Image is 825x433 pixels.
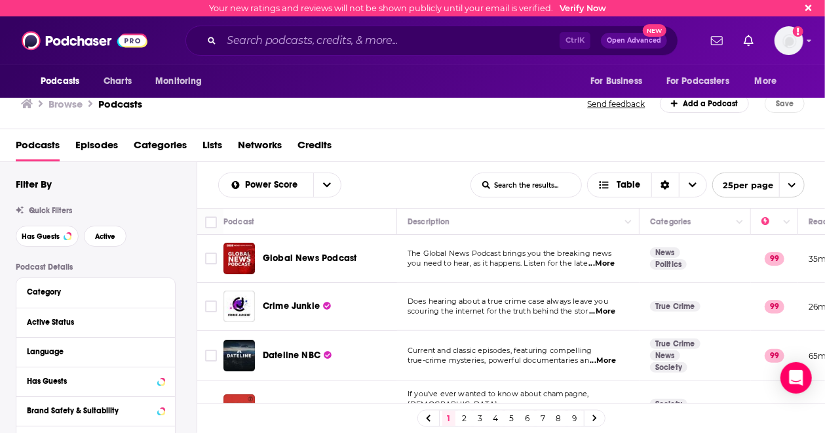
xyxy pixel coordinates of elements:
a: 3 [474,411,487,426]
a: Dateline NBC [263,349,332,362]
input: Search podcasts, credits, & more... [221,30,560,51]
button: Choose View [587,173,707,197]
span: The Global News Podcast brings you the breaking news [408,249,612,258]
button: Has Guests [27,373,164,389]
span: scouring the internet for the truth behind the stor [408,306,588,316]
span: Does hearing about a true crime case always leave you [408,297,608,306]
a: Episodes [75,134,118,161]
a: Crime Junkie [263,300,331,313]
div: Search podcasts, credits, & more... [185,26,678,56]
a: Verify Now [560,3,606,13]
a: Society [650,362,687,373]
span: For Podcasters [666,72,729,91]
a: Society [650,399,687,409]
span: Crime Junkie [263,300,320,312]
button: open menu [658,69,748,94]
a: Podcasts [16,134,60,161]
a: Networks [238,134,282,161]
p: Podcast Details [16,262,176,272]
span: Ctrl K [560,32,590,49]
p: 99 [765,252,784,265]
a: Politics [650,259,687,270]
a: Add a Podcast [660,94,750,113]
a: True Crime [650,339,700,349]
a: Crime Junkie [223,291,255,322]
a: Categories [134,134,187,161]
span: Dateline NBC [263,350,320,361]
button: Save [765,94,805,113]
button: Active Status [27,314,164,330]
button: open menu [219,180,313,190]
a: News [650,247,680,258]
div: Your new ratings and reviews will not be shown publicly until your email is verified. [209,3,606,13]
button: open menu [712,173,805,197]
span: 25 per page [713,175,774,196]
a: 7 [537,411,550,426]
span: Monitoring [155,72,202,91]
div: Open Intercom Messenger [780,362,812,394]
span: Global News Podcast [263,253,356,264]
span: Lists [202,134,222,161]
button: Active [84,226,126,247]
button: open menu [581,69,659,94]
a: 4 [489,411,503,426]
button: Send feedback [584,98,649,110]
img: Global News Podcast [223,243,255,274]
img: Podchaser - Follow, Share and Rate Podcasts [22,28,147,53]
h3: Browse [48,98,83,110]
img: Stuff You Should Know [223,394,255,426]
img: User Profile [775,26,803,55]
div: Power Score [761,214,780,230]
button: Has Guests [16,226,79,247]
a: Show notifications dropdown [706,30,728,52]
a: 6 [521,411,534,426]
button: Show profile menu [775,26,803,55]
span: Quick Filters [29,206,72,215]
a: Podcasts [98,98,142,110]
span: Toggle select row [205,300,217,312]
button: Column Actions [732,215,748,230]
div: Sort Direction [651,173,679,197]
a: 8 [552,411,566,426]
span: Logged in as jbarbour [775,26,803,55]
h2: Choose List sort [218,173,341,197]
div: Category [27,287,156,297]
a: 5 [505,411,518,426]
span: true-crime mysteries, powerful documentaries an [408,356,589,365]
a: Brand Safety & Suitability [27,402,164,419]
a: News [650,350,680,361]
a: 1 [442,411,455,426]
span: Power Score [246,180,303,190]
span: Has Guests [22,233,60,240]
span: New [643,24,666,37]
a: Show notifications dropdown [739,30,759,52]
a: Charts [95,69,140,94]
span: Current and classic episodes, featuring compelling [408,346,592,355]
a: 2 [458,411,471,426]
a: Global News Podcast [263,252,356,265]
button: open menu [146,69,219,94]
span: Toggle select row [205,253,217,264]
button: Column Actions [621,215,636,230]
button: Category [27,283,164,300]
div: Has Guests [27,377,153,386]
div: Description [408,214,450,230]
span: Open Advanced [607,37,661,44]
span: More [755,72,777,91]
img: Dateline NBC [223,340,255,371]
span: Active [95,233,115,240]
span: If you've ever wanted to know about champagne, [DEMOGRAPHIC_DATA], [408,389,589,409]
button: Open AdvancedNew [601,33,667,49]
p: 99 [765,300,784,313]
div: Categories [650,214,691,230]
h2: Filter By [16,178,52,190]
